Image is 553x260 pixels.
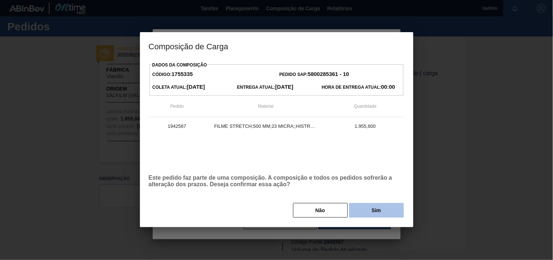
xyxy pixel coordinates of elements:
[152,85,205,90] span: Coleta Atual:
[280,72,349,77] span: Pedido SAP:
[354,104,377,109] span: Quantidade
[172,71,193,77] strong: 1755335
[293,203,348,218] button: Não
[326,117,405,135] td: 1.955,600
[187,84,205,90] strong: [DATE]
[206,117,326,135] td: FILME STRETCH;500 MM;23 MICRA;;HISTRETCH
[349,203,404,218] button: Sim
[381,84,395,90] strong: 00:00
[237,85,293,90] span: Entrega Atual:
[149,117,206,135] td: 1942567
[170,104,184,109] span: Pedido
[275,84,293,90] strong: [DATE]
[149,175,405,188] p: Este pedido faz parte de uma composição. A composição e todos os pedidos sofrerão a alteração dos...
[152,62,207,68] label: Dados da Composição
[140,32,413,60] h3: Composição de Carga
[308,71,349,77] strong: 5800285361 - 10
[258,104,274,109] span: Material
[152,72,193,77] span: Código:
[322,85,395,90] span: Hora de Entrega Atual:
